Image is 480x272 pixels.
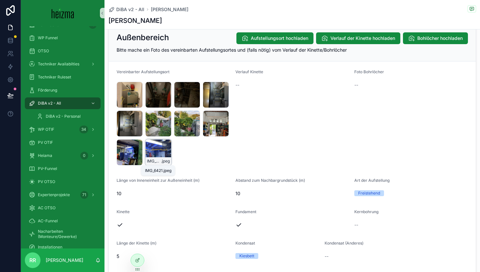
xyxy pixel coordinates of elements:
[161,159,170,164] span: .jpeg
[33,110,101,122] a: DiBA v2 - Personal
[25,58,101,70] a: Techniker Availabilties
[38,140,53,145] span: PV OTIF
[235,209,256,214] span: Fundament
[46,114,81,119] span: DiBA v2 - Personal
[46,257,83,263] p: [PERSON_NAME]
[38,229,94,239] span: Nacharbeiten (Monteure/Gewerke)
[117,178,200,183] span: Länge von Inneneinheit zur Außeneinheit (m)
[325,253,328,260] span: --
[38,179,55,184] span: PV OTSO
[151,6,188,13] a: [PERSON_NAME]
[38,75,71,80] span: Techniker Ruleset
[25,202,101,214] a: AC OTSO
[25,45,101,57] a: OTSO
[235,82,239,88] span: --
[117,69,169,74] span: Vereinbarter Aufstellungsort
[52,8,74,18] img: App logo
[25,241,101,253] a: Installationen
[330,35,395,42] span: Verlauf der Kinette hochladen
[117,209,130,214] span: Kinette
[80,152,88,160] div: 0
[236,32,313,44] button: Aufstellungsort hochladen
[38,35,58,41] span: WP Funnel
[316,32,400,44] button: Verlauf der Kinette hochladen
[354,209,378,214] span: Kernbohrung
[25,150,101,161] a: Heiama0
[38,205,56,211] span: AC OTSO
[117,253,230,260] span: 5
[25,189,101,201] a: Expertenprojekte71
[79,126,88,133] div: 34
[25,228,101,240] a: Nacharbeiten (Monteure/Gewerke)
[80,191,88,199] div: 71
[25,163,101,175] a: PV-Funnel
[25,124,101,135] a: WP OTIF34
[354,69,384,74] span: Foto Bohrlöcher
[235,178,305,183] span: Abstand zum Nachbargrundstück (m)
[25,84,101,96] a: Förderung
[417,35,463,42] span: Bohlöcher hochladen
[117,241,156,246] span: Länge der Kinette (m)
[117,32,169,43] h2: Außenbereich
[38,88,57,93] span: Förderung
[403,32,468,44] button: Bohlöcher hochladen
[29,256,36,264] span: RR
[25,32,101,44] a: WP Funnel
[239,253,254,259] div: Kiesbett
[325,241,363,246] span: Kondensat (Anderes)
[108,6,144,13] a: DiBA v2 - All
[38,218,58,224] span: AC-Funnel
[117,190,230,197] span: 10
[38,61,79,67] span: Techniker Availabilties
[21,26,104,248] div: scrollable content
[354,82,358,88] span: --
[235,241,255,246] span: Kondensat
[25,215,101,227] a: AC-Funnel
[25,137,101,148] a: PV OTIF
[25,71,101,83] a: Techniker Ruleset
[38,166,57,171] span: PV-Funnel
[38,245,62,250] span: Installationen
[117,47,347,53] span: Bitte mache ein Foto des vereinbarten Aufstellungsortes und (falls nötig) vom Verlauf der Kinette...
[251,35,308,42] span: Aufstellungsort hochladen
[38,192,70,197] span: Expertenprojekte
[145,168,171,173] div: IMG_6421.jpeg
[25,176,101,188] a: PV OTSO
[38,48,49,54] span: OTSO
[235,190,349,197] span: 10
[108,16,162,25] h1: [PERSON_NAME]
[354,222,358,228] span: --
[235,69,263,74] span: Verlauf Kinette
[354,178,390,183] span: Art der Aufstellung
[116,6,144,13] span: DiBA v2 - All
[38,101,61,106] span: DiBA v2 - All
[25,97,101,109] a: DiBA v2 - All
[38,127,54,132] span: WP OTIF
[147,159,161,164] span: IMG_6421
[38,153,52,158] span: Heiama
[358,190,380,196] div: Freistehend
